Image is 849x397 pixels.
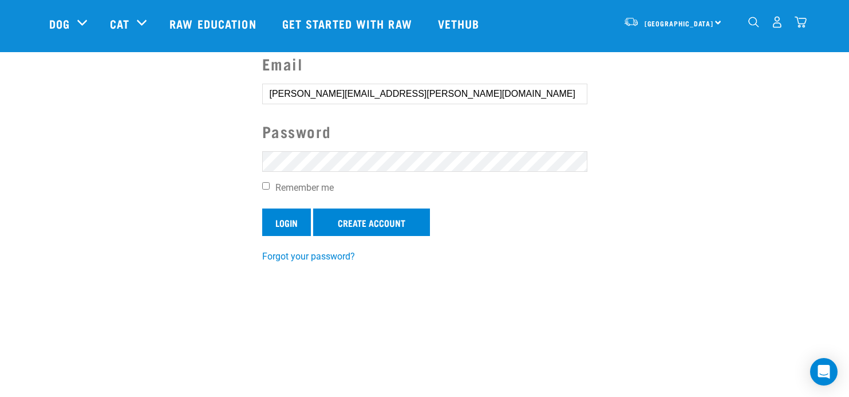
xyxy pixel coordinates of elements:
div: Open Intercom Messenger [810,358,838,386]
img: user.png [771,16,783,28]
input: Remember me [262,182,270,190]
span: [GEOGRAPHIC_DATA] [645,21,714,25]
a: Dog [49,15,70,32]
img: home-icon-1@2x.png [748,17,759,27]
label: Email [262,52,587,76]
a: Vethub [427,1,494,46]
input: Login [262,209,311,236]
img: van-moving.png [623,17,639,27]
label: Remember me [262,181,587,195]
a: Create Account [313,209,430,236]
img: home-icon@2x.png [795,16,807,28]
label: Password [262,120,587,143]
a: Get started with Raw [271,1,427,46]
a: Raw Education [158,1,270,46]
a: Forgot your password? [262,251,355,262]
a: Cat [110,15,129,32]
